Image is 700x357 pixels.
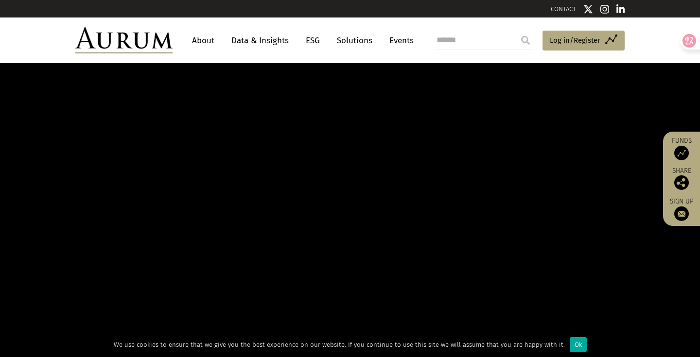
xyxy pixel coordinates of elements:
[385,32,414,50] a: Events
[668,197,695,221] a: Sign up
[542,31,625,51] a: Log in/Register
[674,175,689,190] img: Share this post
[332,32,377,50] a: Solutions
[187,32,219,50] a: About
[227,32,294,50] a: Data & Insights
[301,32,325,50] a: ESG
[551,5,576,13] a: CONTACT
[616,4,625,14] img: Linkedin icon
[550,34,600,46] span: Log in/Register
[516,31,535,50] input: Submit
[674,146,689,160] img: Access Funds
[668,168,695,190] div: Share
[583,4,593,14] img: Twitter icon
[570,337,587,352] div: Ok
[600,4,609,14] img: Instagram icon
[75,27,173,53] img: Aurum
[668,136,695,160] a: Funds
[674,206,689,221] img: Sign up to our newsletter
